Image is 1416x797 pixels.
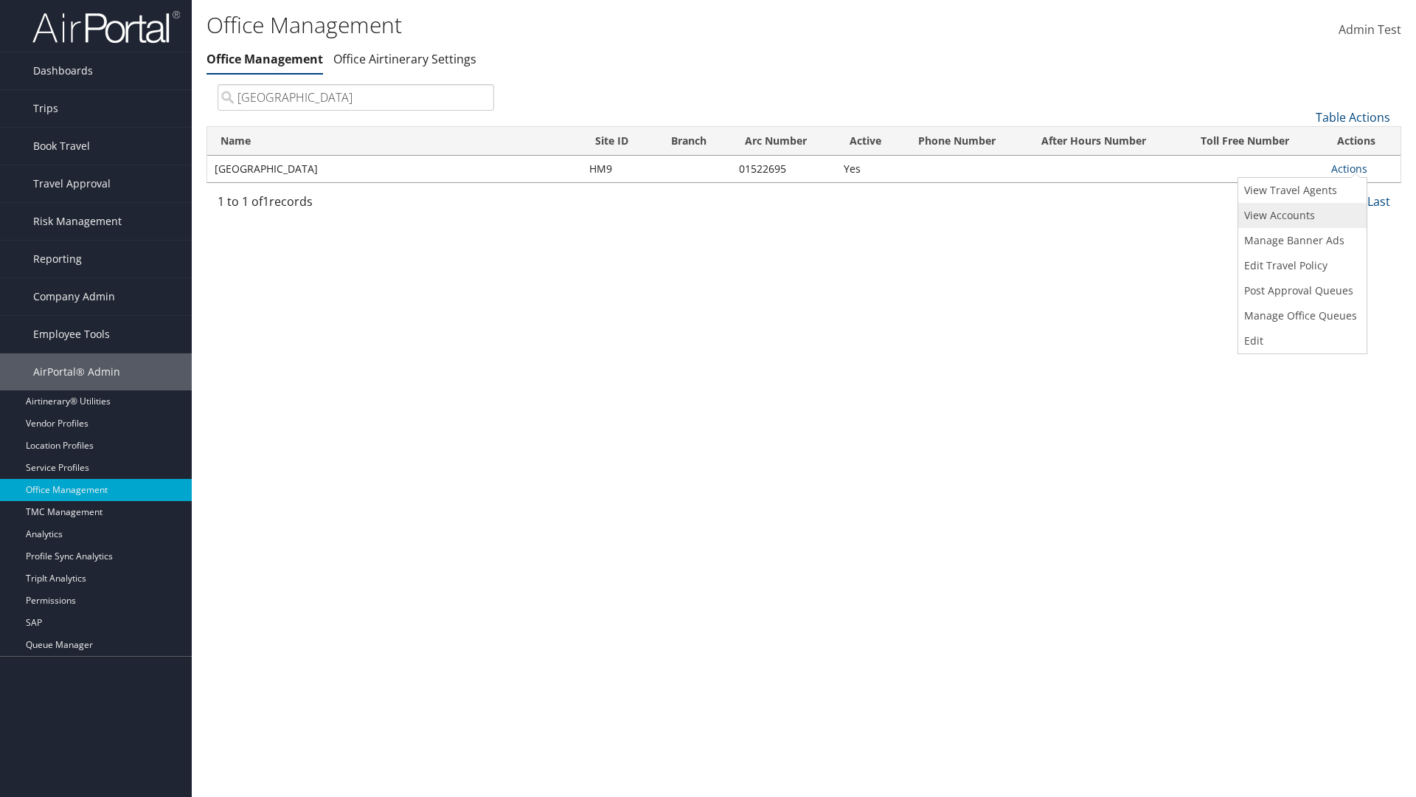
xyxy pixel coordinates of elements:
span: Trips [33,90,58,127]
th: After Hours Number: activate to sort column ascending [1028,127,1187,156]
th: Arc Number: activate to sort column ascending [732,127,836,156]
a: Manage Office Queues [1238,303,1363,328]
th: Name: activate to sort column ascending [207,127,582,156]
a: View Accounts [1238,203,1363,228]
span: Dashboards [33,52,93,89]
td: [GEOGRAPHIC_DATA] [207,156,582,182]
span: Employee Tools [33,316,110,353]
div: 1 to 1 of records [218,193,494,218]
span: Travel Approval [33,165,111,202]
a: Actions [1331,162,1367,176]
th: Active: activate to sort column ascending [836,127,906,156]
input: Search [218,84,494,111]
h1: Office Management [206,10,1003,41]
a: Office Management [206,51,323,67]
a: Table Actions [1316,109,1390,125]
a: Manage Banner Ads [1238,228,1363,253]
span: Company Admin [33,278,115,315]
a: Office Airtinerary Settings [333,51,476,67]
a: Edit Travel Policy [1238,253,1363,278]
span: AirPortal® Admin [33,353,120,390]
a: Post Approval Queues [1238,278,1363,303]
img: airportal-logo.png [32,10,180,44]
span: Risk Management [33,203,122,240]
span: Book Travel [33,128,90,165]
td: HM9 [582,156,658,182]
th: Branch: activate to sort column ascending [658,127,731,156]
a: Last [1367,193,1390,210]
a: View Travel Agents [1238,178,1363,203]
a: Edit [1238,328,1363,353]
span: Admin Test [1339,21,1401,38]
span: 1 [263,193,269,210]
td: Yes [836,156,906,182]
th: Phone Number: activate to sort column ascending [905,127,1028,156]
th: Actions [1324,127,1401,156]
a: Admin Test [1339,7,1401,53]
th: Toll Free Number: activate to sort column ascending [1187,127,1324,156]
th: Site ID: activate to sort column ascending [582,127,658,156]
span: Reporting [33,241,82,277]
td: 01522695 [732,156,836,182]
